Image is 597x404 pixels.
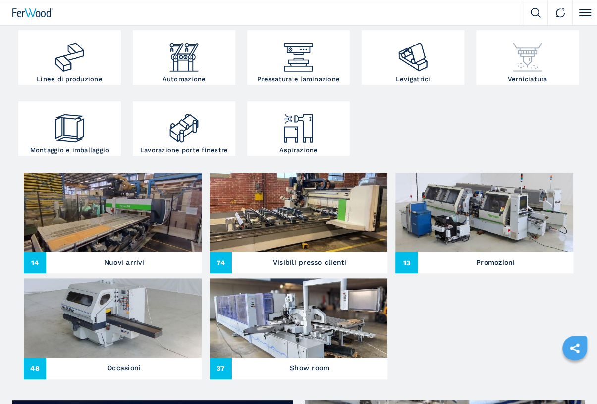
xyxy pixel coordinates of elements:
[210,252,232,273] span: 74
[167,33,201,74] img: automazione.png
[508,76,547,82] h3: Verniciatura
[476,255,515,269] h3: Promozioni
[281,33,316,74] img: pressa-strettoia.png
[12,8,53,17] img: Ferwood
[24,173,202,252] img: Nuovi arrivi
[257,76,340,82] h3: Pressatura e laminazione
[210,278,387,379] a: Show room37Show room
[555,359,590,397] iframe: Chat
[279,147,318,153] h3: Aspirazione
[395,173,573,273] a: Promozioni13Promozioni
[133,101,235,156] a: Lavorazione porte finestre
[37,76,103,82] h3: Linee di produzione
[140,147,228,153] h3: Lavorazione porte finestre
[53,33,87,74] img: linee_di_produzione_2.png
[210,358,232,379] span: 37
[396,33,430,74] img: levigatrici_2.png
[104,255,144,269] h3: Nuovi arrivi
[396,76,431,82] h3: Levigatrici
[247,30,350,85] a: Pressatura e laminazione
[210,278,387,358] img: Show room
[510,33,544,74] img: verniciatura_1.png
[476,30,579,85] a: Verniciatura
[163,76,206,82] h3: Automazione
[210,173,387,252] img: Visibili presso clienti
[24,278,202,358] img: Occasioni
[562,336,587,360] a: sharethis
[133,30,235,85] a: Automazione
[24,252,46,273] span: 14
[167,104,201,145] img: lavorazione_porte_finestre_2.png
[555,8,565,18] img: Contact us
[281,104,316,145] img: aspirazione_1.png
[210,173,387,273] a: Visibili presso clienti74Visibili presso clienti
[362,30,464,85] a: Levigatrici
[395,173,573,252] img: Promozioni
[18,30,121,85] a: Linee di produzione
[290,361,329,375] h3: Show room
[395,252,418,273] span: 13
[273,255,347,269] h3: Visibili presso clienti
[247,101,350,156] a: Aspirazione
[53,104,87,145] img: montaggio_imballaggio_2.png
[24,278,202,379] a: Occasioni48Occasioni
[24,173,202,273] a: Nuovi arrivi14Nuovi arrivi
[531,8,541,18] img: Search
[107,361,141,375] h3: Occasioni
[572,0,597,25] button: Click to toggle menu
[18,101,121,156] a: Montaggio e imballaggio
[30,147,109,153] h3: Montaggio e imballaggio
[24,358,46,379] span: 48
